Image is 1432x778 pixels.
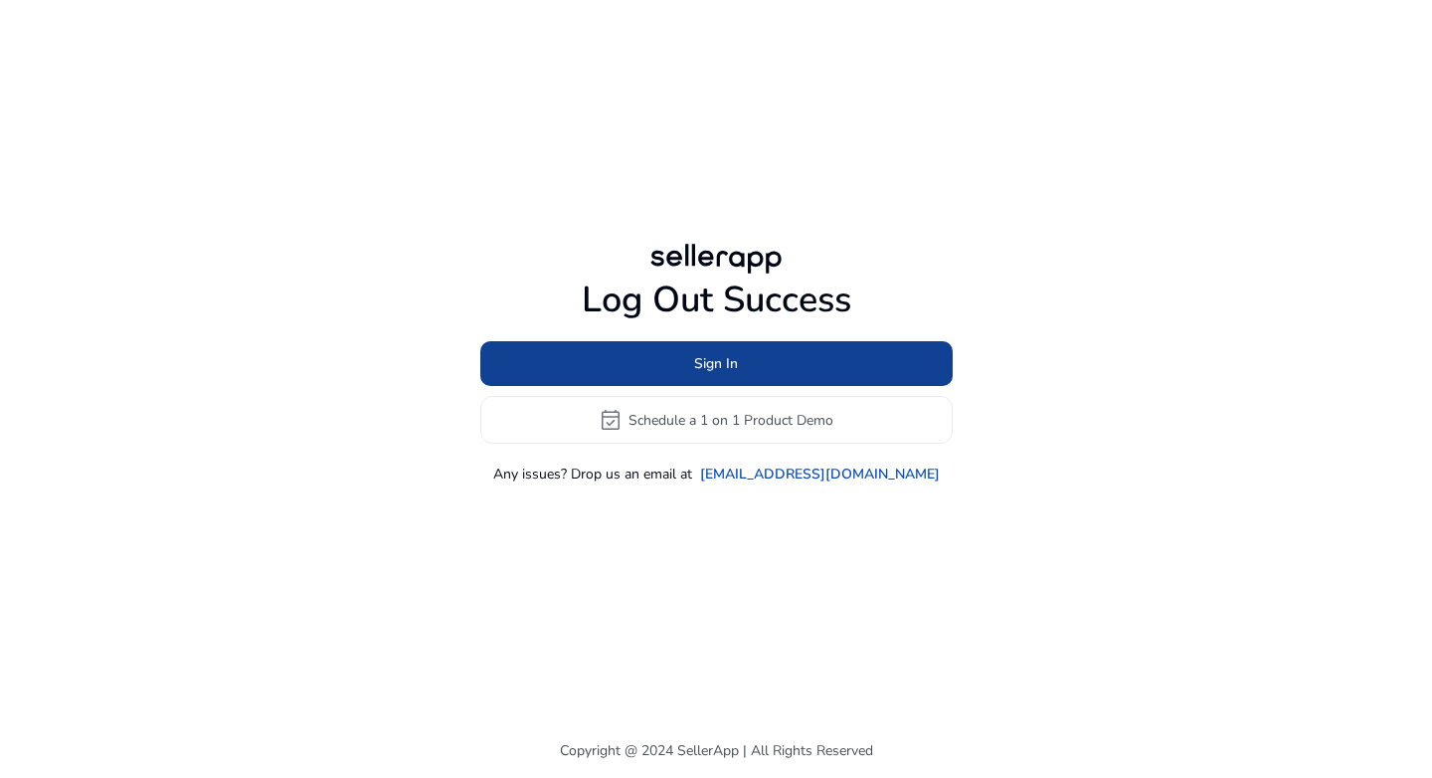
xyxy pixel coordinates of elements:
[700,464,940,485] a: [EMAIL_ADDRESS][DOMAIN_NAME]
[493,464,692,485] p: Any issues? Drop us an email at
[694,353,738,374] span: Sign In
[599,408,623,432] span: event_available
[480,341,953,386] button: Sign In
[480,279,953,321] h1: Log Out Success
[480,396,953,444] button: event_availableSchedule a 1 on 1 Product Demo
